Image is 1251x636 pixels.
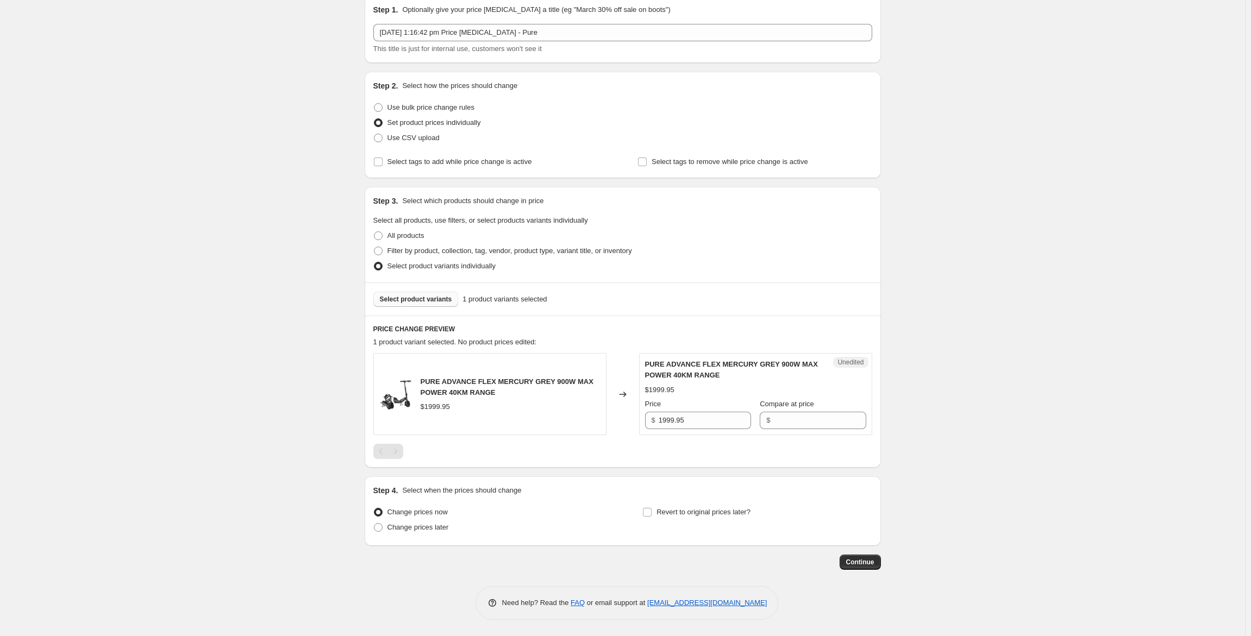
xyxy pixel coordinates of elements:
span: Set product prices individually [387,118,481,127]
p: Select which products should change in price [402,196,543,206]
span: Select tags to add while price change is active [387,158,532,166]
a: [EMAIL_ADDRESS][DOMAIN_NAME] [647,599,767,607]
span: Select product variants [380,295,452,304]
span: $ [766,416,770,424]
input: 30% off holiday sale [373,24,872,41]
h2: Step 2. [373,80,398,91]
h2: Step 4. [373,485,398,496]
span: Select product variants individually [387,262,496,270]
button: Continue [840,555,881,570]
span: Select tags to remove while price change is active [652,158,808,166]
span: or email support at [585,599,647,607]
span: PURE ADVANCE FLEX MERCURY GREY 900W MAX POWER 40KM RANGE [421,377,593,396]
h2: Step 1. [373,4,398,15]
span: Revert to original prices later? [656,508,750,516]
span: 1 product variant selected. No product prices edited: [373,338,537,346]
div: $1999.95 [645,385,674,395]
span: $ [652,416,655,424]
img: SCPURZ122-00001_PURE_ADVANCE_FLEX_MERCURY_GREY_1_80x.png [379,378,412,411]
span: Compare at price [760,400,814,408]
span: This title is just for internal use, customers won't see it [373,45,542,53]
span: Use bulk price change rules [387,103,474,111]
a: FAQ [571,599,585,607]
span: 1 product variants selected [462,294,547,305]
span: Continue [846,558,874,566]
span: Use CSV upload [387,134,440,142]
span: Filter by product, collection, tag, vendor, product type, variant title, or inventory [387,247,632,255]
span: Price [645,400,661,408]
span: Change prices now [387,508,448,516]
span: Need help? Read the [502,599,571,607]
h6: PRICE CHANGE PREVIEW [373,325,872,333]
span: PURE ADVANCE FLEX MERCURY GREY 900W MAX POWER 40KM RANGE [645,360,818,379]
span: Select all products, use filters, or select products variants individually [373,216,588,224]
p: Optionally give your price [MEDICAL_DATA] a title (eg "March 30% off sale on boots") [402,4,670,15]
p: Select how the prices should change [402,80,517,91]
h2: Step 3. [373,196,398,206]
div: $1999.95 [421,401,450,412]
span: All products [387,231,424,240]
button: Select product variants [373,292,459,307]
p: Select when the prices should change [402,485,521,496]
span: Unedited [837,358,864,367]
nav: Pagination [373,444,403,459]
span: Change prices later [387,523,449,531]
